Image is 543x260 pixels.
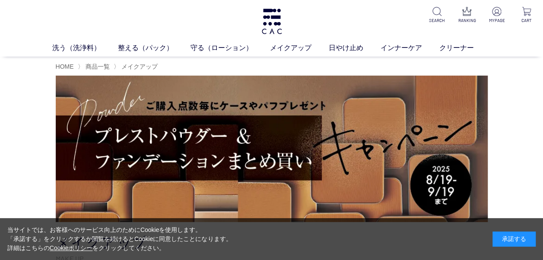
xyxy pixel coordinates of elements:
[52,43,118,53] a: 洗う（洗浄料）
[517,7,536,24] a: CART
[56,63,74,70] a: HOME
[121,63,158,70] span: メイクアップ
[487,17,506,24] p: MYPAGE
[7,225,232,253] div: 当サイトでは、お客様へのサービス向上のためにCookieを使用します。 「承諾する」をクリックするか閲覧を続けるとCookieに同意したことになります。 詳細はこちらの をクリックしてください。
[428,7,447,24] a: SEARCH
[381,43,439,53] a: インナーケア
[114,63,160,71] li: 〉
[50,244,93,251] a: Cookieポリシー
[120,63,158,70] a: メイクアップ
[457,7,476,24] a: RANKING
[428,17,447,24] p: SEARCH
[329,43,381,53] a: 日やけ止め
[457,17,476,24] p: RANKING
[191,43,270,53] a: 守る（ローション）
[84,63,110,70] a: 商品一覧
[517,17,536,24] p: CART
[492,231,536,247] div: 承諾する
[86,63,110,70] span: 商品一覧
[487,7,506,24] a: MYPAGE
[118,43,191,53] a: 整える（パック）
[78,63,112,71] li: 〉
[439,43,491,53] a: クリーナー
[270,43,329,53] a: メイクアップ
[260,9,283,34] img: logo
